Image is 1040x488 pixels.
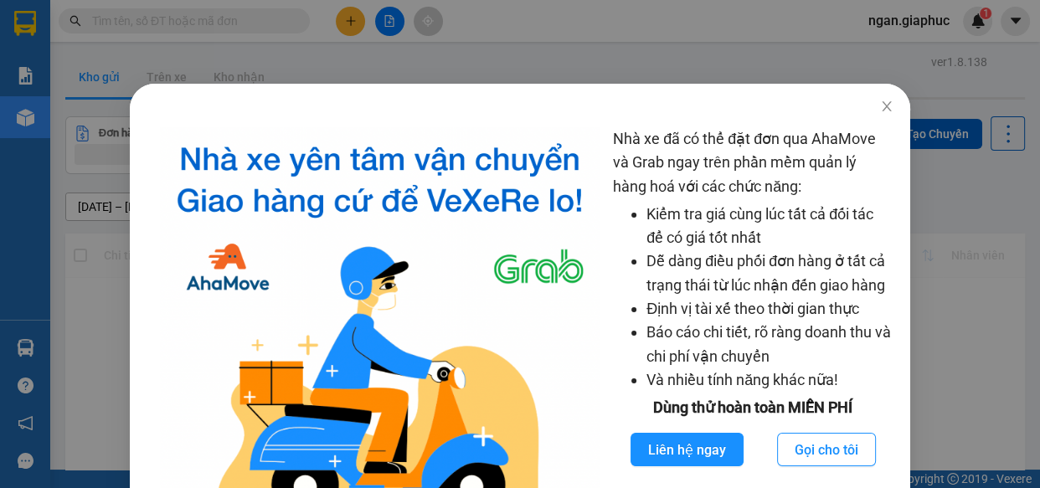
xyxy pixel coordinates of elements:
[648,439,726,460] span: Liên hệ ngay
[646,203,893,250] li: Kiểm tra giá cùng lúc tất cả đối tác để có giá tốt nhất
[880,100,893,113] span: close
[777,433,876,466] button: Gọi cho tôi
[631,433,744,466] button: Liên hệ ngay
[646,249,893,297] li: Dễ dàng điều phối đơn hàng ở tất cả trạng thái từ lúc nhận đến giao hàng
[863,84,910,131] button: Close
[795,439,858,460] span: Gọi cho tôi
[646,297,893,321] li: Định vị tài xế theo thời gian thực
[646,368,893,392] li: Và nhiều tính năng khác nữa!
[613,396,893,419] div: Dùng thử hoàn toàn MIỄN PHÍ
[646,321,893,368] li: Báo cáo chi tiết, rõ ràng doanh thu và chi phí vận chuyển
